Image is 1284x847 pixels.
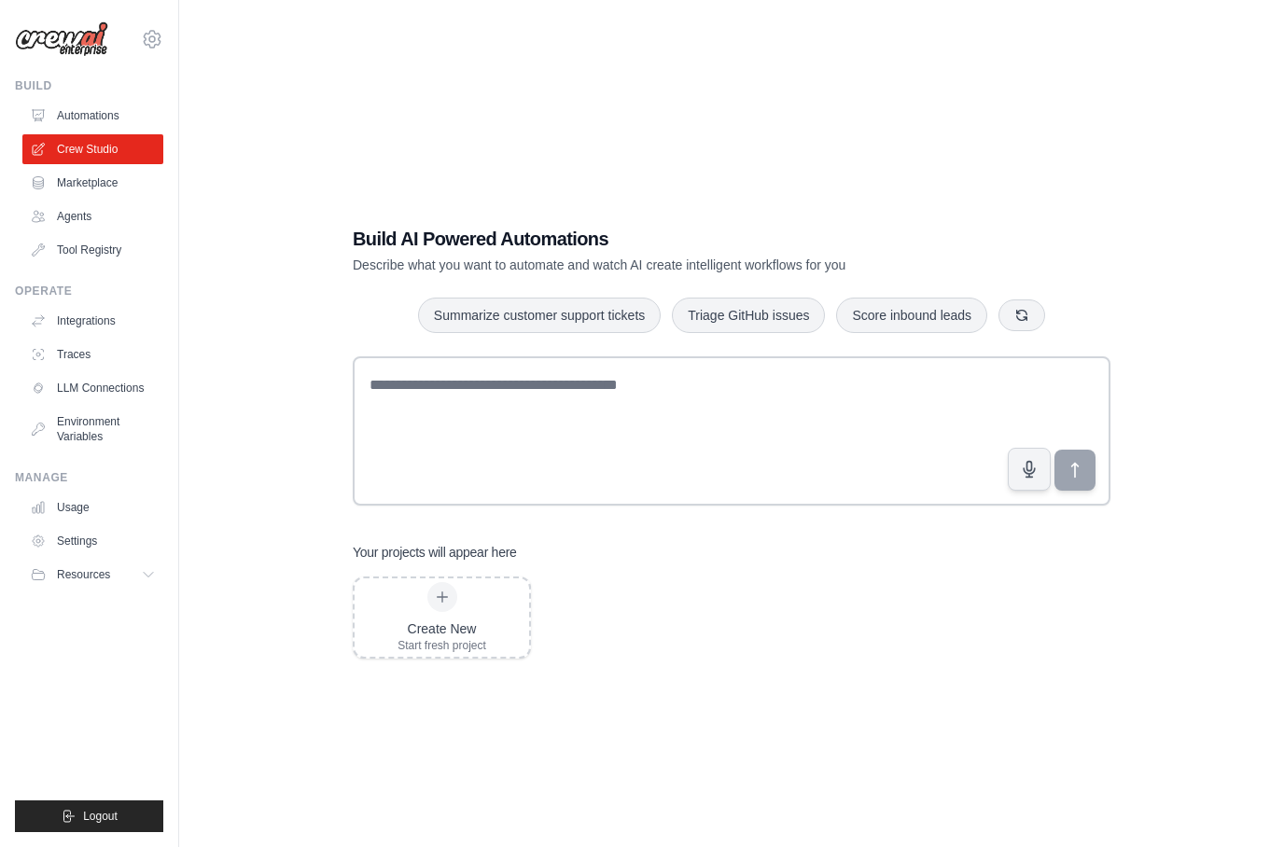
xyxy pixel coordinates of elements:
[998,299,1045,331] button: Get new suggestions
[22,201,163,231] a: Agents
[418,298,661,333] button: Summarize customer support tickets
[353,256,980,274] p: Describe what you want to automate and watch AI create intelligent workflows for you
[398,638,486,653] div: Start fresh project
[22,101,163,131] a: Automations
[22,306,163,336] a: Integrations
[22,526,163,556] a: Settings
[15,800,163,832] button: Logout
[57,567,110,582] span: Resources
[1008,448,1051,491] button: Click to speak your automation idea
[22,407,163,451] a: Environment Variables
[15,21,108,57] img: Logo
[15,284,163,299] div: Operate
[15,78,163,93] div: Build
[83,809,118,824] span: Logout
[398,619,486,638] div: Create New
[353,543,517,562] h3: Your projects will appear here
[22,493,163,522] a: Usage
[672,298,825,333] button: Triage GitHub issues
[22,168,163,198] a: Marketplace
[22,340,163,369] a: Traces
[22,560,163,590] button: Resources
[22,134,163,164] a: Crew Studio
[22,235,163,265] a: Tool Registry
[15,470,163,485] div: Manage
[22,373,163,403] a: LLM Connections
[353,226,980,252] h1: Build AI Powered Automations
[836,298,987,333] button: Score inbound leads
